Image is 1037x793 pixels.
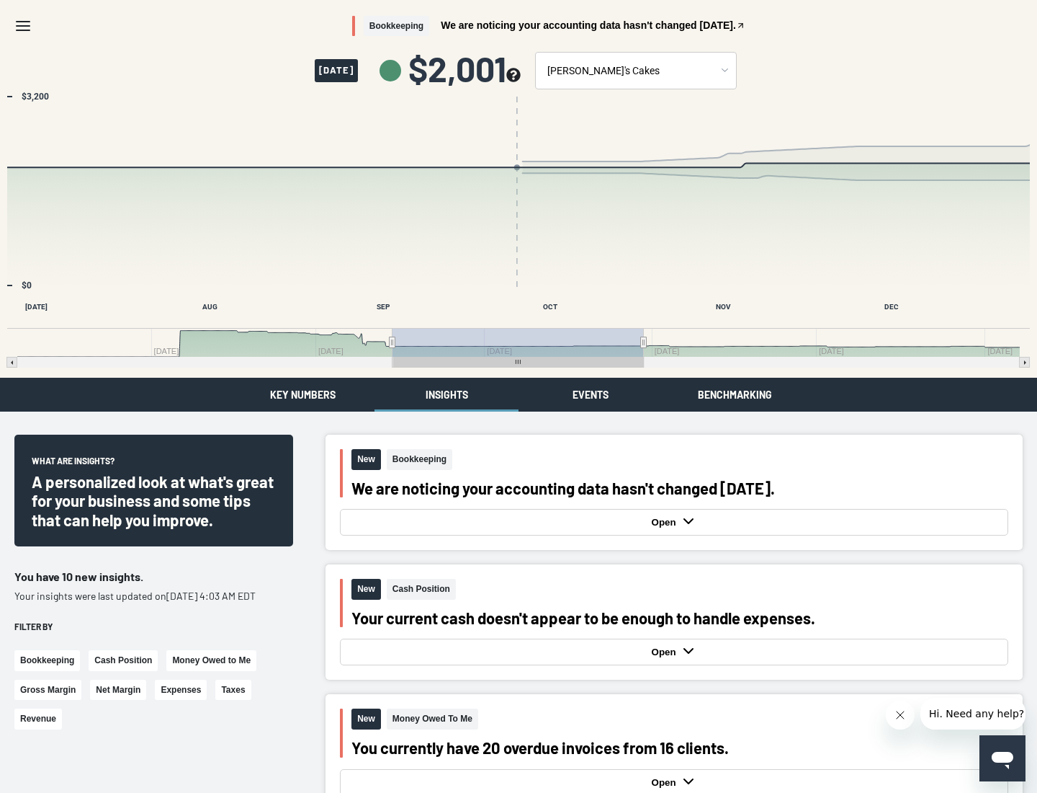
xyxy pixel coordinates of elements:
[202,303,217,311] text: AUG
[377,303,390,311] text: SEP
[543,303,557,311] text: OCT
[351,738,1008,757] div: You currently have 20 overdue invoices from 16 clients.
[387,709,478,730] span: Money Owed To Me
[14,589,293,603] p: Your insights were last updated on [DATE] 4:03 AM EDT
[441,20,736,30] span: We are noticing your accounting data hasn't changed [DATE].
[22,92,49,102] text: $3,200
[166,650,256,671] button: Money Owed to Me
[351,449,381,470] span: New
[408,51,521,86] span: $2,001
[351,579,381,600] span: New
[652,777,680,788] strong: Open
[364,16,429,37] span: Bookkeeping
[387,449,452,470] span: Bookkeeping
[14,621,293,633] div: Filter by
[652,517,680,528] strong: Open
[32,472,276,529] div: A personalized look at what's great for your business and some tips that can help you improve.
[22,280,32,291] text: $0
[884,303,899,311] text: DEC
[89,650,158,671] button: Cash Position
[518,378,663,412] button: Events
[326,564,1023,680] button: NewCash PositionYour current cash doesn't appear to be enough to handle expenses.Open
[315,59,358,82] span: [DATE]
[652,647,680,657] strong: Open
[14,680,81,701] button: Gross Margin
[351,608,1008,627] div: Your current cash doesn't appear to be enough to handle expenses.
[920,698,1025,730] iframe: Message from company
[716,303,731,311] text: NOV
[14,570,143,583] span: You have 10 new insights.
[352,16,745,37] button: BookkeepingWe are noticing your accounting data hasn't changed [DATE].
[155,680,207,701] button: Expenses
[663,378,807,412] button: Benchmarking
[351,479,1008,497] div: We are noticing your accounting data hasn't changed [DATE].
[886,701,915,730] iframe: Close message
[326,435,1023,550] button: NewBookkeepingWe are noticing your accounting data hasn't changed [DATE].Open
[351,709,381,730] span: New
[374,378,518,412] button: Insights
[14,17,32,35] svg: Menu
[230,378,374,412] button: Key Numbers
[14,709,62,730] button: Revenue
[14,650,80,671] button: Bookkeeping
[387,579,456,600] span: Cash Position
[25,303,48,311] text: [DATE]
[32,455,115,472] span: What are insights?
[215,680,251,701] button: Taxes
[6,162,1026,169] g: Past/Projected Data, series 1 of 4 with 185 data points. Y axis, values. X axis, Time.
[90,680,146,701] button: Net Margin
[979,735,1025,781] iframe: Button to launch messaging window
[506,68,521,84] button: see more about your cashflow projection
